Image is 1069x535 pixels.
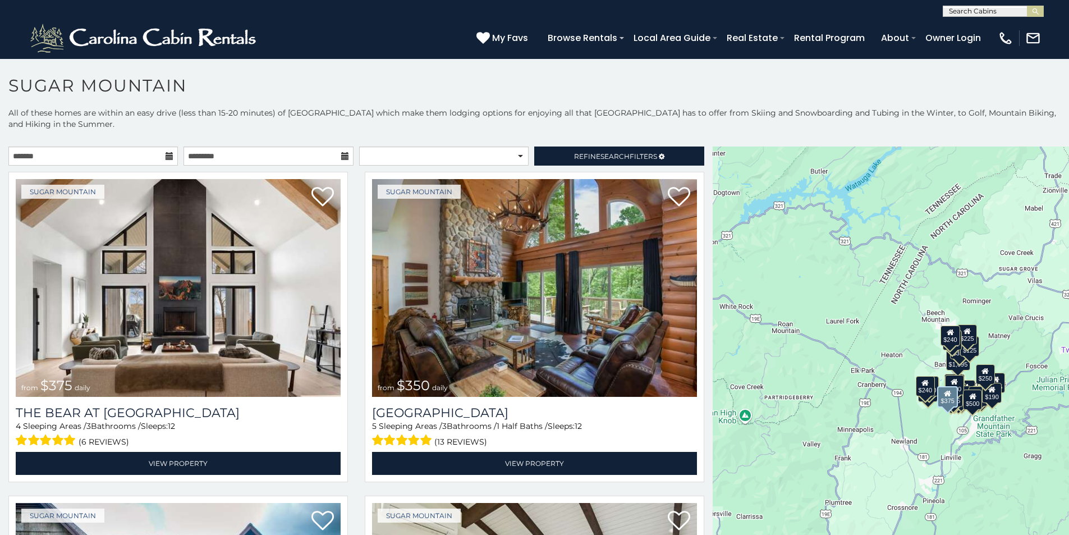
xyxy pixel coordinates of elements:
span: Search [600,152,630,161]
img: The Bear At Sugar Mountain [16,179,341,397]
a: Add to favorites [311,510,334,533]
a: Add to favorites [311,186,334,209]
a: Local Area Guide [628,28,716,48]
img: phone-regular-white.png [998,30,1013,46]
span: 5 [372,421,377,431]
div: $225 [958,324,977,345]
div: $300 [945,375,964,395]
span: daily [75,383,90,392]
div: $195 [969,386,988,406]
a: Grouse Moor Lodge from $350 daily [372,179,697,397]
div: $200 [956,380,975,400]
div: $190 [944,374,964,394]
span: (13 reviews) [434,435,487,449]
h3: The Bear At Sugar Mountain [16,405,341,420]
a: Sugar Mountain [378,509,461,523]
a: Sugar Mountain [378,185,461,199]
span: daily [432,383,448,392]
span: from [378,383,394,392]
a: [GEOGRAPHIC_DATA] [372,405,697,420]
a: View Property [372,452,697,475]
a: Add to favorites [668,510,690,533]
a: Add to favorites [668,186,690,209]
a: About [875,28,915,48]
div: $125 [960,336,979,356]
div: Sleeping Areas / Bathrooms / Sleeps: [16,420,341,449]
a: The Bear At [GEOGRAPHIC_DATA] [16,405,341,420]
div: $1,095 [946,350,971,371]
div: $240 [941,326,960,346]
div: $155 [986,373,1005,393]
a: Real Estate [721,28,783,48]
div: $190 [983,383,1002,403]
div: $250 [976,364,995,385]
span: 12 [168,421,175,431]
img: Grouse Moor Lodge [372,179,697,397]
span: 3 [442,421,447,431]
a: The Bear At Sugar Mountain from $375 daily [16,179,341,397]
a: Owner Login [920,28,987,48]
a: View Property [16,452,341,475]
span: 1 Half Baths / [497,421,548,431]
a: Rental Program [788,28,870,48]
h3: Grouse Moor Lodge [372,405,697,420]
span: from [21,383,38,392]
span: 12 [575,421,582,431]
span: 3 [86,421,91,431]
a: Sugar Mountain [21,509,104,523]
div: $375 [938,386,958,408]
img: mail-regular-white.png [1025,30,1041,46]
span: My Favs [492,31,528,45]
div: $240 [916,376,935,396]
a: Browse Rentals [542,28,623,48]
span: $350 [397,377,430,394]
img: White-1-2.png [28,21,261,55]
div: Sleeping Areas / Bathrooms / Sleeps: [372,420,697,449]
span: Refine Filters [574,152,657,161]
a: Sugar Mountain [21,185,104,199]
span: 4 [16,421,21,431]
span: $375 [40,377,72,394]
a: My Favs [476,31,531,45]
a: RefineSearchFilters [534,147,704,166]
span: (6 reviews) [79,435,129,449]
div: $500 [963,390,982,410]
